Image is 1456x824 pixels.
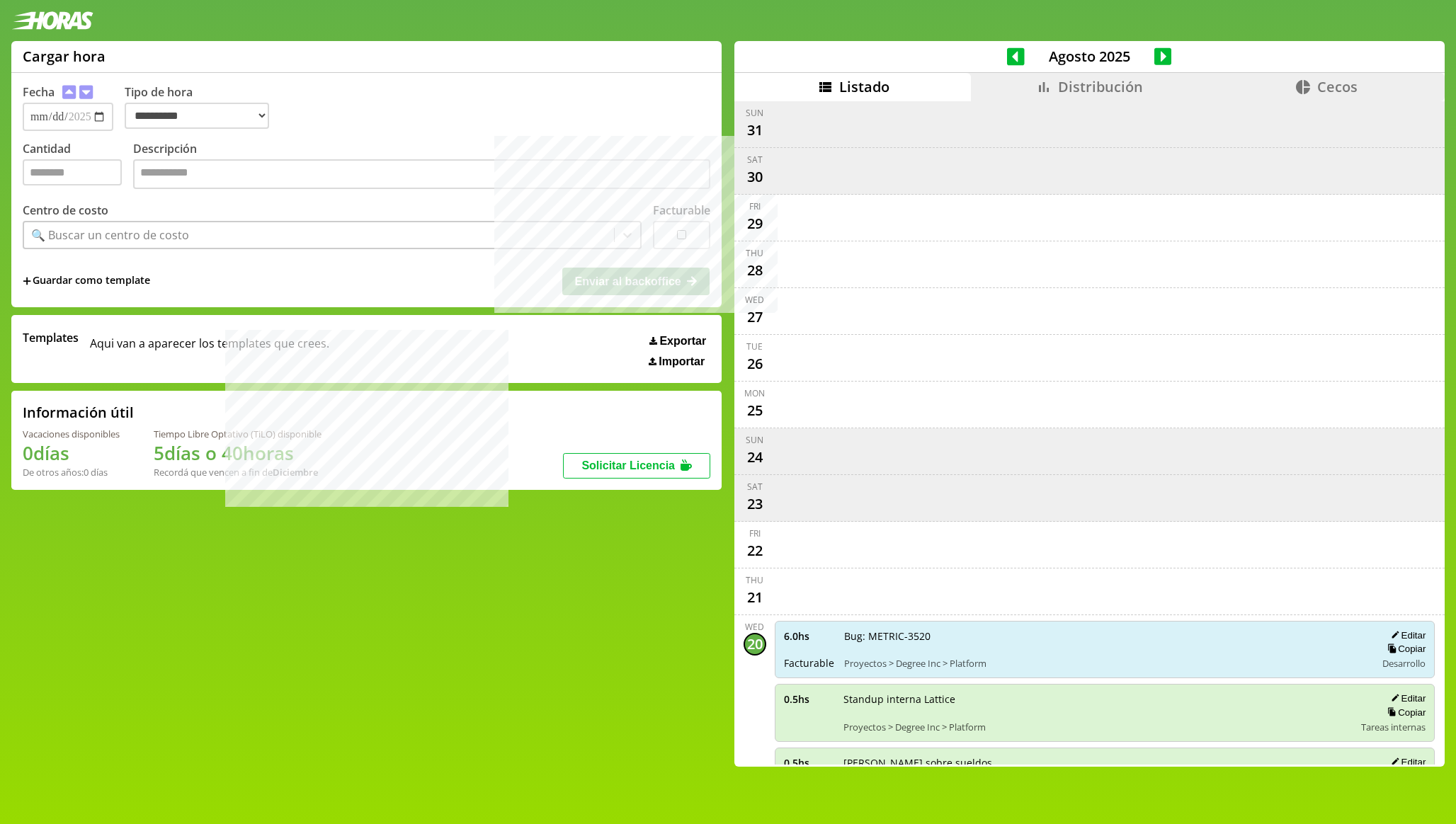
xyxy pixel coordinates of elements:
span: 0.5 hs [784,756,834,769]
label: Tipo de hora [125,84,280,131]
span: Exportar [659,335,706,348]
button: Editar [1387,629,1426,641]
span: 0.5 hs [784,692,834,706]
div: Sat [747,154,763,166]
div: 28 [744,259,766,282]
span: Agosto 2025 [1025,47,1154,66]
span: Proyectos > Degree Inc > Platform [844,657,1367,670]
div: Thu [746,574,763,586]
div: 23 [744,493,766,515]
span: Aqui van a aparecer los templates que crees. [90,330,329,368]
div: Fri [749,200,761,212]
div: Tiempo Libre Optativo (TiLO) disponible [154,428,322,440]
span: Solicitar Licencia [581,459,675,471]
h2: Información útil [23,403,134,422]
div: Sun [746,107,763,119]
label: Cantidad [23,141,133,193]
span: Tareas internas [1361,721,1426,733]
span: Standup interna Lattice [843,692,1352,706]
button: Copiar [1383,643,1426,655]
span: [PERSON_NAME] sobre sueldos [843,756,1352,769]
div: Recordá que vencen a fin de [154,466,322,479]
div: 27 [744,306,766,328]
div: Sat [747,481,763,493]
span: Cecos [1317,77,1358,96]
div: Mon [744,387,765,399]
img: logotipo [11,11,93,30]
span: Bug: METRIC-3520 [844,629,1367,643]
span: Desarrollo [1382,657,1426,670]
span: Importar [659,355,705,368]
span: Templates [23,330,79,345]
div: Wed [745,294,764,306]
span: + [23,273,31,289]
span: Distribución [1058,77,1143,96]
span: Facturable [784,656,834,670]
button: Solicitar Licencia [563,453,710,479]
div: 21 [744,586,766,609]
button: Exportar [645,334,710,348]
div: Thu [746,247,763,259]
div: Fri [749,527,761,539]
div: 24 [744,446,766,469]
div: 🔍 Buscar un centro de costo [31,227,189,243]
span: Listado [839,77,889,96]
div: 29 [744,212,766,235]
div: De otros años: 0 días [23,466,120,479]
b: Diciembre [273,466,318,479]
h1: 0 días [23,440,120,466]
div: 31 [744,119,766,142]
div: Vacaciones disponibles [23,428,120,440]
span: 6.0 hs [784,629,834,643]
textarea: Descripción [133,159,710,189]
span: Proyectos > Degree Inc > Platform [843,721,1352,733]
div: Tue [746,341,763,353]
div: Sun [746,434,763,446]
label: Facturable [653,202,710,218]
h1: Cargar hora [23,47,106,66]
div: 26 [744,353,766,375]
div: 20 [744,633,766,656]
label: Fecha [23,84,55,100]
div: 30 [744,166,766,188]
span: +Guardar como template [23,273,150,289]
input: Cantidad [23,159,122,185]
div: 22 [744,539,766,562]
div: scrollable content [734,101,1445,765]
button: Editar [1387,692,1426,704]
select: Tipo de hora [125,103,269,129]
h1: 5 días o 40 horas [154,440,322,466]
div: Wed [745,621,764,633]
button: Copiar [1383,706,1426,719]
div: 25 [744,399,766,422]
label: Descripción [133,141,710,193]
button: Editar [1387,756,1426,768]
label: Centro de costo [23,202,108,218]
